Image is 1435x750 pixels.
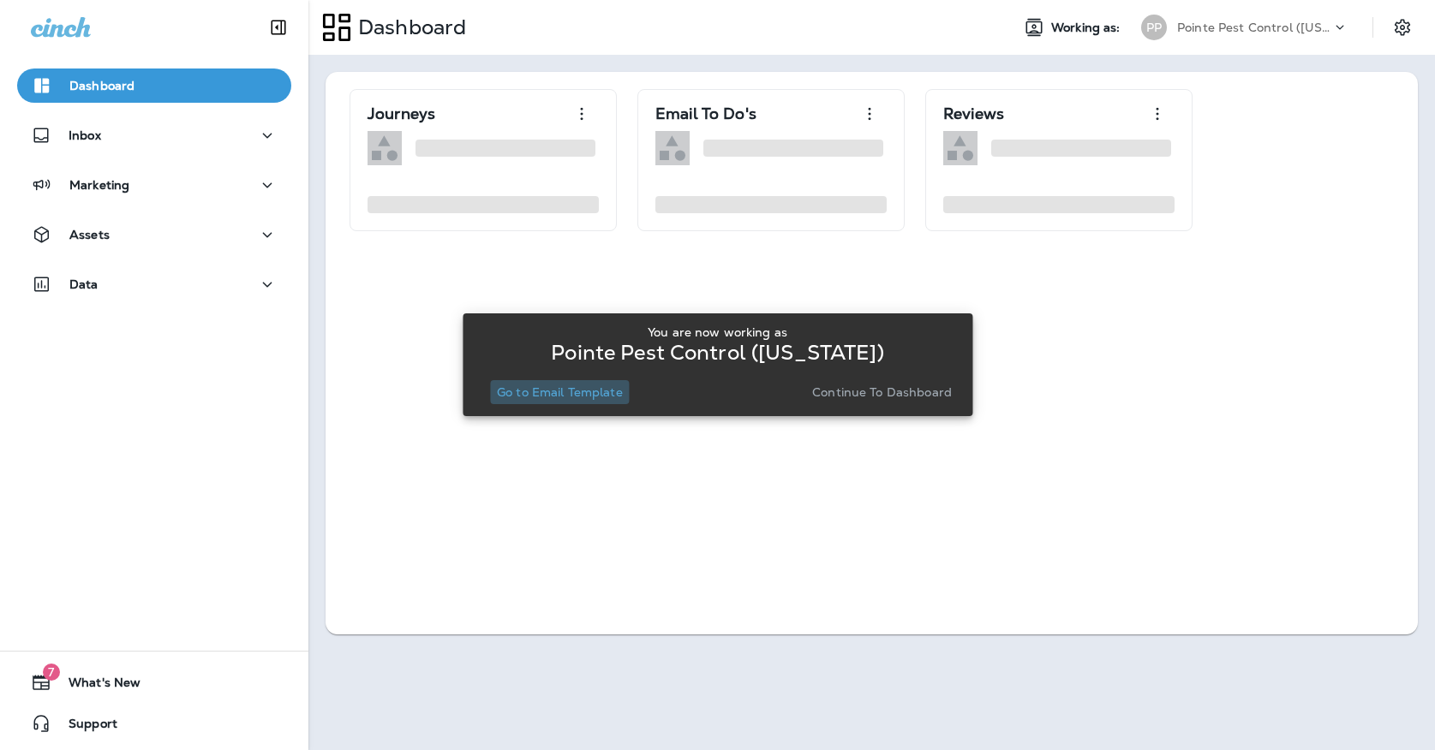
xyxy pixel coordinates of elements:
[648,325,787,339] p: You are now working as
[51,717,117,737] span: Support
[1141,15,1167,40] div: PP
[1177,21,1331,34] p: Pointe Pest Control ([US_STATE])
[69,228,110,241] p: Assets
[69,277,99,291] p: Data
[17,68,291,103] button: Dashboard
[351,15,466,40] p: Dashboard
[805,380,959,404] button: Continue to Dashboard
[69,178,129,192] p: Marketing
[43,664,60,681] span: 7
[17,267,291,301] button: Data
[17,665,291,699] button: 7What's New
[51,676,141,696] span: What's New
[17,706,291,741] button: Support
[1387,12,1418,43] button: Settings
[69,128,101,142] p: Inbox
[17,168,291,202] button: Marketing
[17,118,291,152] button: Inbox
[812,385,952,399] p: Continue to Dashboard
[17,217,291,252] button: Assets
[1051,21,1124,35] span: Working as:
[490,380,630,404] button: Go to Email Template
[497,385,623,399] p: Go to Email Template
[551,346,883,360] p: Pointe Pest Control ([US_STATE])
[69,79,135,92] p: Dashboard
[368,105,435,122] p: Journeys
[254,10,302,45] button: Collapse Sidebar
[943,105,1004,122] p: Reviews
